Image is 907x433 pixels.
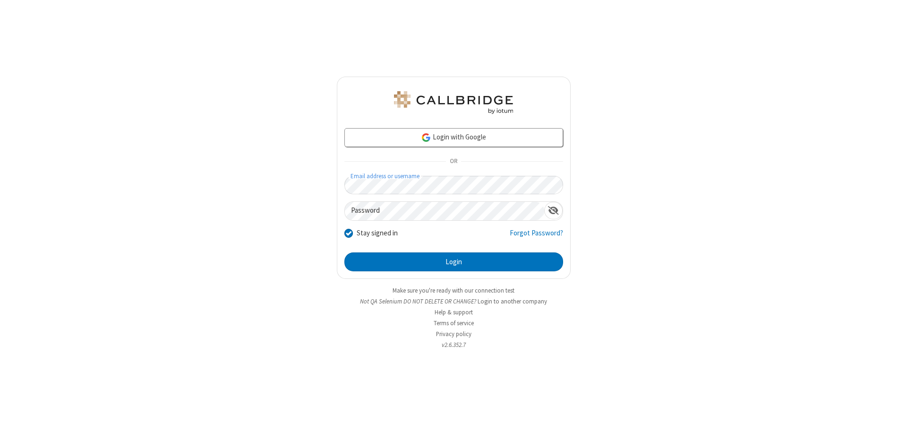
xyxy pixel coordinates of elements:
label: Stay signed in [357,228,398,239]
a: Login with Google [344,128,563,147]
a: Forgot Password? [510,228,563,246]
a: Privacy policy [436,330,471,338]
input: Email address or username [344,176,563,194]
a: Make sure you're ready with our connection test [393,286,514,294]
li: Not QA Selenium DO NOT DELETE OR CHANGE? [337,297,571,306]
span: OR [446,155,461,168]
a: Help & support [435,308,473,316]
li: v2.6.352.7 [337,340,571,349]
img: QA Selenium DO NOT DELETE OR CHANGE [392,91,515,114]
button: Login [344,252,563,271]
img: google-icon.png [421,132,431,143]
iframe: Chat [883,408,900,426]
button: Login to another company [478,297,547,306]
a: Terms of service [434,319,474,327]
div: Show password [544,202,563,219]
input: Password [345,202,544,220]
